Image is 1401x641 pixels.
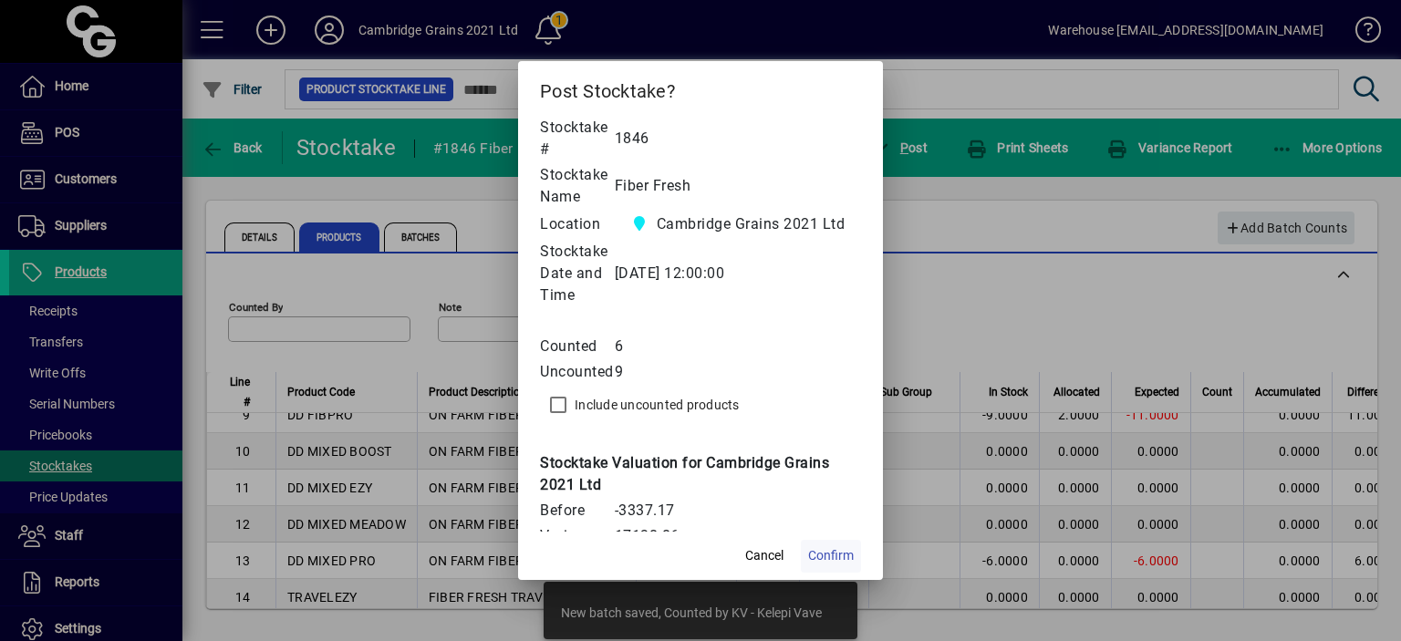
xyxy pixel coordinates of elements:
td: Stocktake # [540,115,615,162]
td: 9 [615,359,862,385]
span: Confirm [808,546,854,565]
td: Variance [540,523,615,549]
td: 1846 [615,115,862,162]
span: Cancel [745,546,784,565]
b: Stocktake Valuation for Cambridge Grains 2021 Ltd [540,454,829,493]
td: Location [540,210,615,239]
td: Counted [540,334,615,359]
td: Fiber Fresh [615,162,862,210]
td: Stocktake Date and Time [540,239,615,308]
td: -3337.17 [615,498,862,523]
td: 6 [615,334,862,359]
span: Cambridge Grains 2021 Ltd [624,212,853,237]
td: [DATE] 12:00:00 [615,239,862,308]
td: Stocktake Name [540,162,615,210]
button: Cancel [735,540,794,573]
h2: Post Stocktake? [518,61,883,114]
label: Include uncounted products [571,396,740,414]
span: Cambridge Grains 2021 Ltd [657,213,846,235]
td: Before [540,498,615,523]
td: Uncounted [540,359,615,385]
td: 17128.86 [615,523,862,549]
button: Confirm [801,540,861,573]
